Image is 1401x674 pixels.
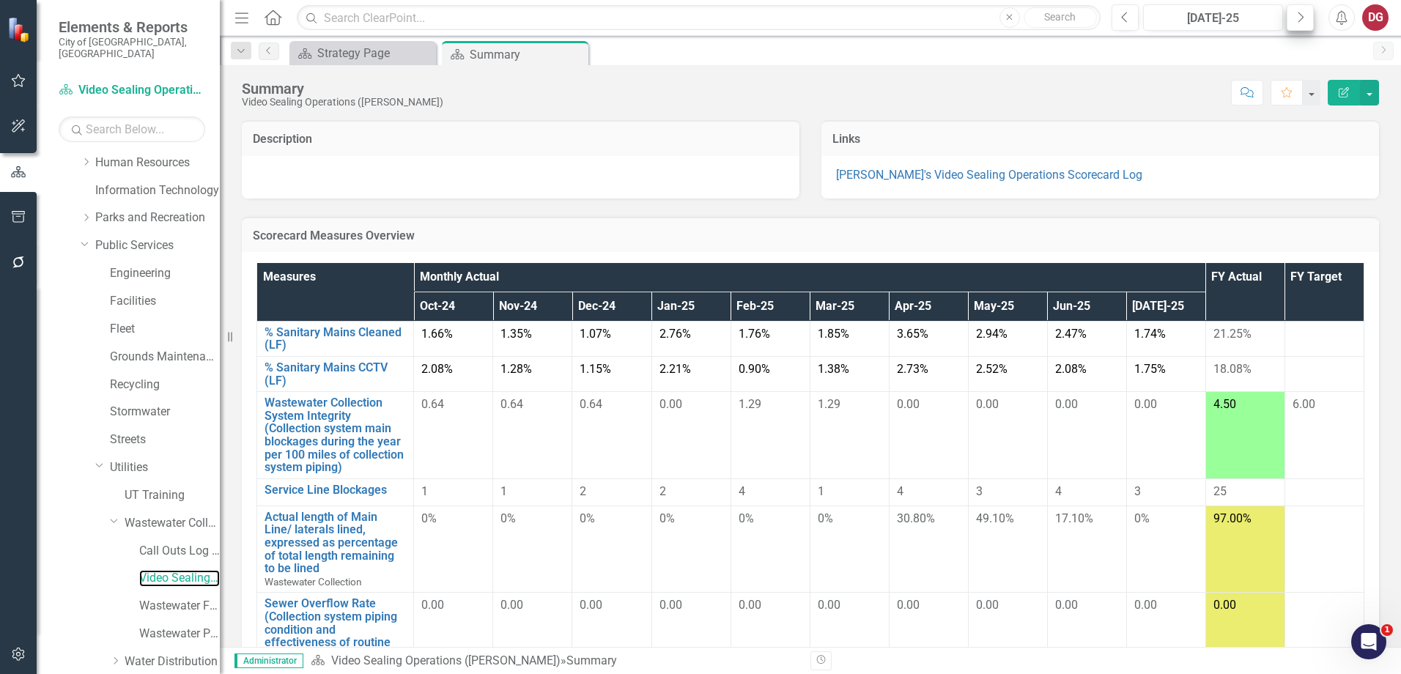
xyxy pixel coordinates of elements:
span: 0% [739,511,754,525]
span: Wastewater Collection [265,576,362,588]
span: 3 [976,484,983,498]
span: 1.07% [580,327,611,341]
span: 0.64 [421,397,444,411]
span: 0.00 [1134,598,1157,612]
span: 0.00 [1134,397,1157,411]
h3: Links [832,133,1368,146]
td: Double-Click to Edit Right Click for Context Menu [257,505,414,593]
div: Summary [470,45,585,64]
span: 97.00% [1213,511,1252,525]
h3: Description [253,133,788,146]
span: 4 [897,484,903,498]
div: » [311,653,799,670]
span: 0.00 [1213,598,1236,612]
iframe: Intercom live chat [1351,624,1386,659]
span: 0% [818,511,833,525]
div: Summary [242,81,443,97]
small: City of [GEOGRAPHIC_DATA], [GEOGRAPHIC_DATA] [59,36,205,60]
a: Engineering [110,265,220,282]
span: 0.90% [739,362,770,376]
span: 17.10% [1055,511,1093,525]
a: Stormwater [110,404,220,421]
span: 4 [1055,484,1062,498]
button: [DATE]-25 [1143,4,1283,31]
h3: Scorecard Measures Overview [253,229,1368,242]
span: 4 [739,484,745,498]
span: 1 [1381,624,1393,636]
span: 0.00 [1055,598,1078,612]
a: Video Sealing Operations ([PERSON_NAME]) [331,653,561,667]
span: 18.08% [1213,362,1252,376]
td: Double-Click to Edit Right Click for Context Menu [257,478,414,505]
span: 0% [421,511,437,525]
span: 2.76% [659,327,691,341]
button: Search [1024,7,1097,28]
span: 2.21% [659,362,691,376]
div: Video Sealing Operations ([PERSON_NAME]) [242,97,443,108]
span: 0.00 [659,598,682,612]
span: 1.38% [818,362,849,376]
a: Fleet [110,321,220,338]
span: 0.00 [1055,397,1078,411]
a: Information Technology [95,182,220,199]
div: Strategy Page [317,44,432,62]
span: 1.76% [739,327,770,341]
span: 3 [1134,484,1141,498]
span: Search [1044,11,1076,23]
span: 6.00 [1293,397,1315,411]
span: 1.29 [739,397,761,411]
a: Wastewater Collection [125,515,220,532]
span: 1 [818,484,824,498]
a: Service Line Blockages [265,484,406,497]
span: 0.00 [500,598,523,612]
span: 21.25% [1213,327,1252,341]
span: 0.00 [976,598,999,612]
span: 1.29 [818,397,840,411]
button: DG [1362,4,1389,31]
a: Grounds Maintenance [110,349,220,366]
a: Actual length of Main Line/ laterals lined, expressed as percentage of total length remaining to ... [265,511,406,575]
div: Summary [566,653,617,667]
a: Recycling [110,377,220,393]
span: 2.08% [421,362,453,376]
span: 1 [421,484,428,498]
span: 1.28% [500,362,532,376]
span: 1.74% [1134,327,1166,341]
span: 0.00 [580,598,602,612]
span: 0.00 [897,598,920,612]
a: Call Outs Log ([PERSON_NAME] and [PERSON_NAME]) [139,543,220,560]
span: 2.52% [976,362,1008,376]
span: 25 [1213,484,1227,498]
span: 2.73% [897,362,928,376]
span: 1.15% [580,362,611,376]
span: 1.35% [500,327,532,341]
a: [PERSON_NAME]'s Video Sealing Operations Scorecard Log [836,168,1142,182]
a: Facilities [110,293,220,310]
span: 0.00 [659,397,682,411]
td: Double-Click to Edit Right Click for Context Menu [257,357,414,392]
span: 2 [659,484,666,498]
span: 1 [500,484,507,498]
div: [DATE]-25 [1148,10,1278,27]
span: 2.47% [1055,327,1087,341]
span: 1.85% [818,327,849,341]
img: ClearPoint Strategy [7,16,33,42]
a: Parks and Recreation [95,210,220,226]
a: Video Sealing Operations ([PERSON_NAME]) [59,82,205,99]
a: Wastewater Collection System Integrity (Collection system main blockages during the year per 100 ... [265,396,406,474]
span: 1.75% [1134,362,1166,376]
span: 2.94% [976,327,1008,341]
span: 0.64 [500,397,523,411]
span: 4.50 [1213,397,1236,411]
span: Elements & Reports [59,18,205,36]
span: 2 [580,484,586,498]
a: Video Sealing Operations ([PERSON_NAME]) [139,570,220,587]
span: 0% [500,511,516,525]
span: 0.00 [739,598,761,612]
a: Wastewater Pump Stations and WTP ([PERSON_NAME]) [139,626,220,642]
span: 49.10% [976,511,1014,525]
a: % Sanitary Mains Cleaned (LF) [265,326,406,352]
a: Public Services [95,237,220,254]
span: 1.66% [421,327,453,341]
